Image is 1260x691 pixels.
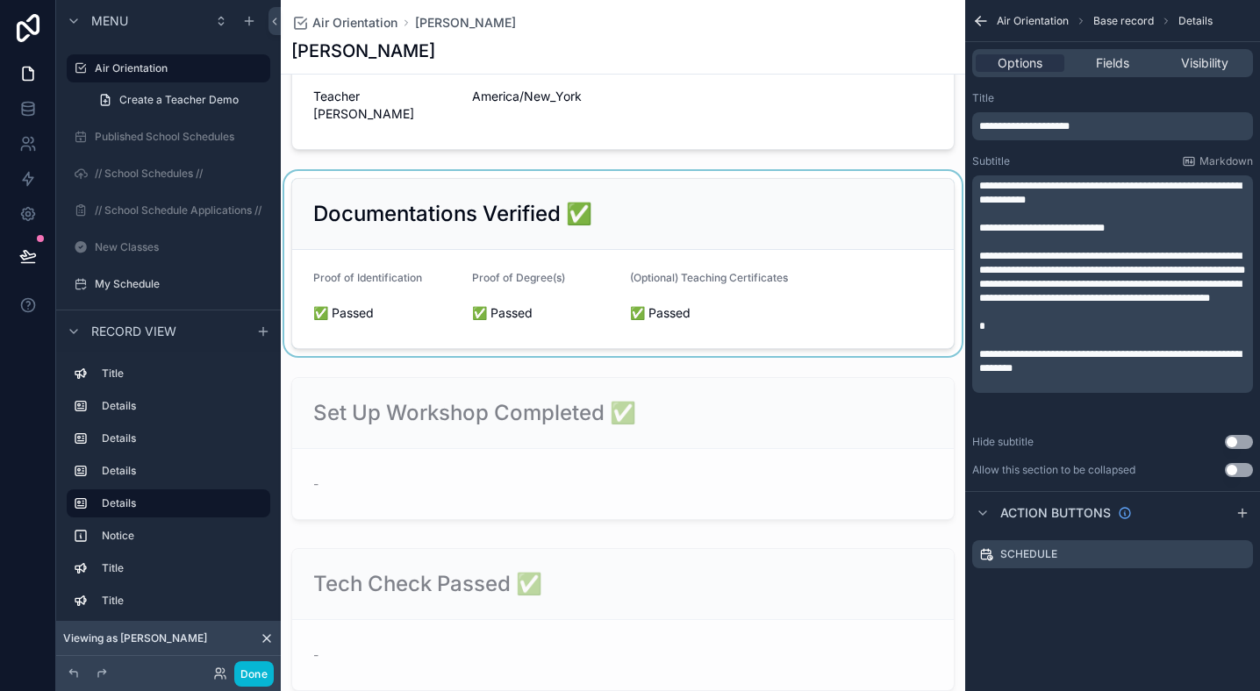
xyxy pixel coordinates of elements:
[972,435,1034,449] label: Hide subtitle
[95,130,267,144] label: Published School Schedules
[102,399,263,413] label: Details
[67,160,270,188] a: // School Schedules //
[63,631,207,645] span: Viewing as [PERSON_NAME]
[997,14,1069,28] span: Air Orientation
[95,203,267,217] label: // School Schedule Applications //
[1000,547,1057,561] label: Schedule
[67,233,270,261] a: New Classes
[291,14,397,32] a: Air Orientation
[95,167,267,181] label: // School Schedules //
[415,14,516,32] a: [PERSON_NAME]
[95,240,267,254] label: New Classes
[972,463,1135,477] label: Allow this section to be collapsed
[102,529,263,543] label: Notice
[102,464,263,478] label: Details
[102,431,263,445] label: Details
[88,86,270,114] a: Create a Teacher Demo
[91,12,128,30] span: Menu
[67,270,270,298] a: My Schedule
[102,367,263,381] label: Title
[67,196,270,224] a: // School Schedule Applications //
[119,93,239,107] span: Create a Teacher Demo
[67,307,270,335] a: My Classes
[102,496,256,510] label: Details
[67,123,270,151] a: Published School Schedules
[291,39,435,63] h1: [PERSON_NAME]
[95,277,267,291] label: My Schedule
[972,154,1010,168] label: Subtitle
[1000,504,1111,522] span: Action buttons
[972,112,1253,140] div: scrollable content
[972,175,1253,393] div: scrollable content
[234,661,274,687] button: Done
[102,561,263,575] label: Title
[972,91,994,105] label: Title
[312,14,397,32] span: Air Orientation
[91,322,176,339] span: Record view
[1181,54,1228,72] span: Visibility
[1093,14,1154,28] span: Base record
[67,54,270,82] a: Air Orientation
[95,61,260,75] label: Air Orientation
[102,594,263,608] label: Title
[56,352,281,628] div: scrollable content
[1178,14,1213,28] span: Details
[1182,154,1253,168] a: Markdown
[1096,54,1129,72] span: Fields
[998,54,1042,72] span: Options
[1199,154,1253,168] span: Markdown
